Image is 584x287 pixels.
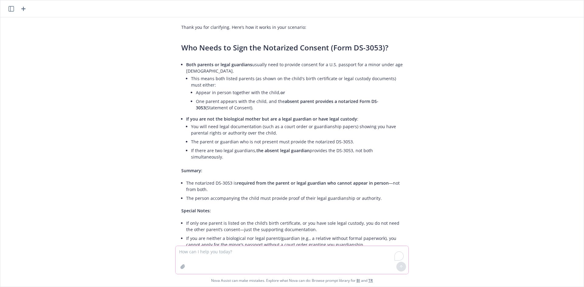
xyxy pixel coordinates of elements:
span: Special Notes: [181,208,211,214]
p: Thank you for clarifying. Here’s how it works in your scenario: [181,24,403,30]
a: TR [368,278,373,283]
textarea: To enrich screen reader interactions, please activate Accessibility in Grammarly extension settings [176,246,408,274]
a: BI [356,278,360,283]
span: Nova Assist can make mistakes. Explore what Nova can do: Browse prompt library for and [3,274,581,287]
li: The person accompanying the child must provide proof of their legal guardianship or authority. [186,194,403,203]
span: Both parents or legal guardians [186,62,252,67]
li: If you are neither a biological nor legal parent/guardian (e.g., a relative without formal paperw... [186,234,403,249]
li: Appear in person together with the child, [196,88,403,97]
span: the absent legal guardian [256,148,310,153]
span: Summary: [181,168,202,173]
span: or [280,90,285,95]
li: The parent or guardian who is not present must provide the notarized DS-3053. [191,137,403,146]
span: If you are not the biological mother but are a legal guardian or have legal custody [186,116,357,122]
h3: Who Needs to Sign the Notarized Consent (Form DS-3053)? [181,43,403,53]
span: required from the parent or legal guardian who cannot appear in person [237,180,389,186]
p: : [186,116,403,122]
li: If there are two legal guardians, provides the DS-3053, not both simultaneously. [191,146,403,161]
li: This means both listed parents (as shown on the child's birth certificate or legal custody docume... [191,74,403,113]
span: absent parent provides a notarized Form DS-3053 [196,98,378,111]
li: If only one parent is listed on the child’s birth certificate, or you have sole legal custody, yo... [186,219,403,234]
li: The notarized DS-3053 is —not from both. [186,179,403,194]
li: You will need legal documentation (such as a court order or guardianship papers) showing you have... [191,122,403,137]
li: One parent appears with the child, and the (Statement of Consent). [196,97,403,112]
p: usually need to provide consent for a U.S. passport for a minor under age [DEMOGRAPHIC_DATA]. [186,61,403,74]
